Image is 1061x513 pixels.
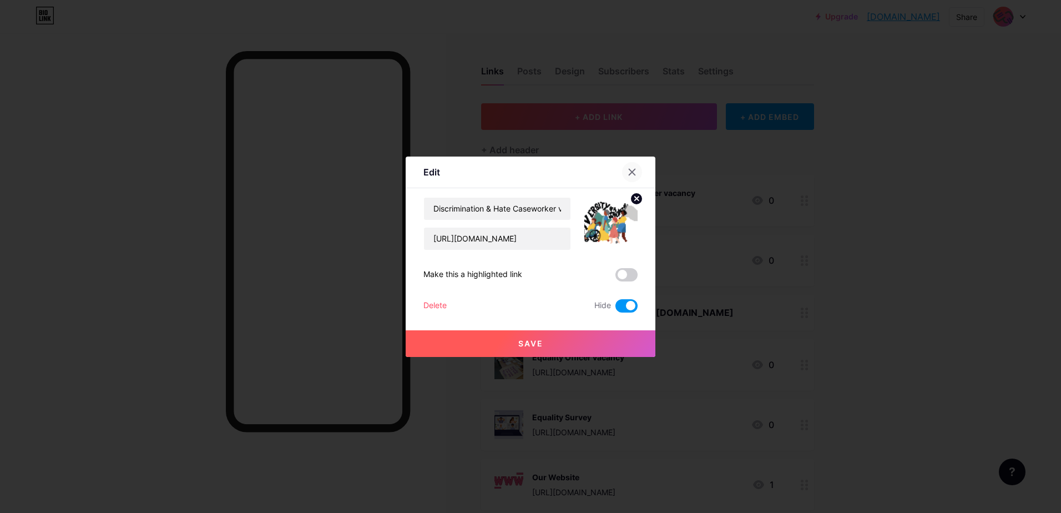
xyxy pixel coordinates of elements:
div: Edit [423,165,440,179]
input: Title [424,198,570,220]
img: link_thumbnail [584,197,638,250]
div: Delete [423,299,447,313]
input: URL [424,228,570,250]
div: Make this a highlighted link [423,268,522,281]
button: Save [406,330,655,357]
span: Save [518,339,543,348]
span: Hide [594,299,611,313]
